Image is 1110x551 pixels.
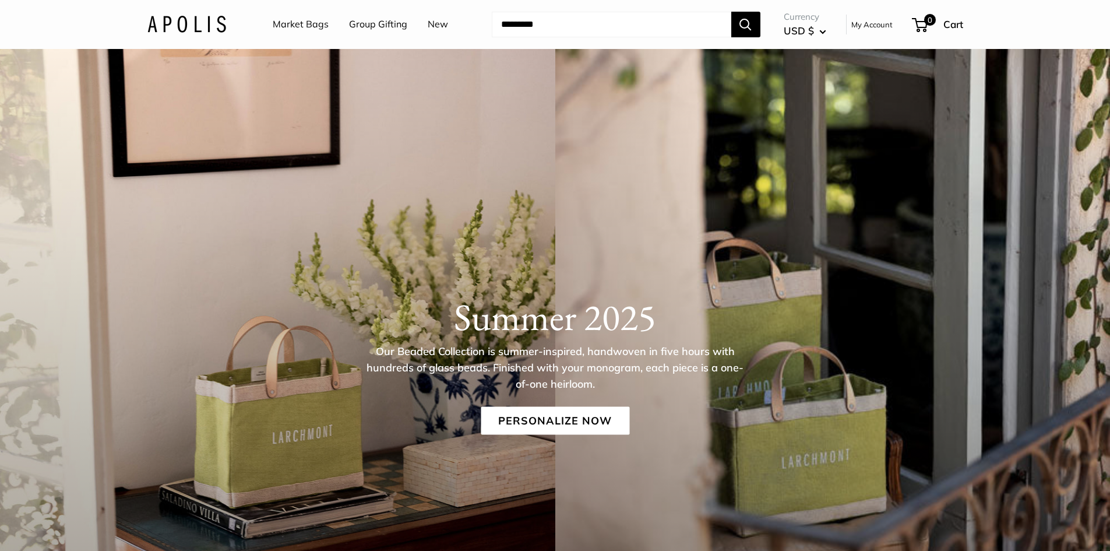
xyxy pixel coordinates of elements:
[913,15,963,34] a: 0 Cart
[492,12,731,37] input: Search...
[147,294,963,339] h1: Summer 2025
[784,22,826,40] button: USD $
[851,17,893,31] a: My Account
[349,16,407,33] a: Group Gifting
[481,406,629,434] a: Personalize Now
[273,16,329,33] a: Market Bags
[366,343,745,392] p: Our Beaded Collection is summer-inspired, handwoven in five hours with hundreds of glass beads. F...
[784,24,814,37] span: USD $
[428,16,448,33] a: New
[731,12,760,37] button: Search
[784,9,826,25] span: Currency
[943,18,963,30] span: Cart
[147,16,226,33] img: Apolis
[924,14,935,26] span: 0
